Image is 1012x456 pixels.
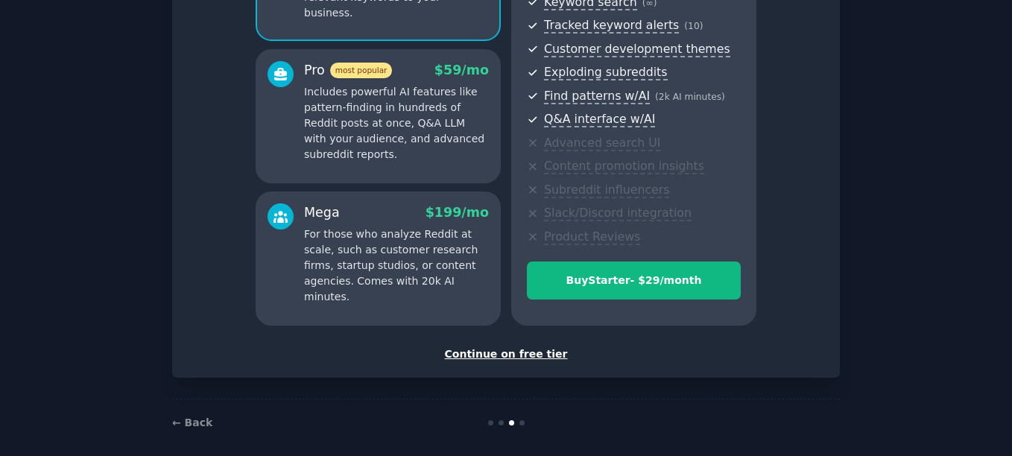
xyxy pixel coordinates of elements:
span: Advanced search UI [544,136,660,151]
a: ← Back [172,417,212,428]
span: Exploding subreddits [544,65,667,80]
button: BuyStarter- $29/month [527,262,741,300]
p: For those who analyze Reddit at scale, such as customer research firms, startup studios, or conte... [304,227,489,305]
span: Subreddit influencers [544,183,669,198]
span: $ 199 /mo [426,205,489,220]
span: $ 59 /mo [434,63,489,77]
span: ( 2k AI minutes ) [655,92,725,102]
span: Customer development themes [544,42,730,57]
span: most popular [330,63,393,78]
span: Slack/Discord integration [544,206,692,221]
span: ( 10 ) [684,21,703,31]
div: Mega [304,203,340,222]
span: Product Reviews [544,229,640,245]
span: Q&A interface w/AI [544,112,655,127]
span: Content promotion insights [544,159,704,174]
div: Continue on free tier [188,346,824,362]
p: Includes powerful AI features like pattern-finding in hundreds of Reddit posts at once, Q&A LLM w... [304,84,489,162]
span: Find patterns w/AI [544,89,650,104]
div: Buy Starter - $ 29 /month [528,273,740,288]
div: Pro [304,61,392,80]
span: Tracked keyword alerts [544,18,679,34]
